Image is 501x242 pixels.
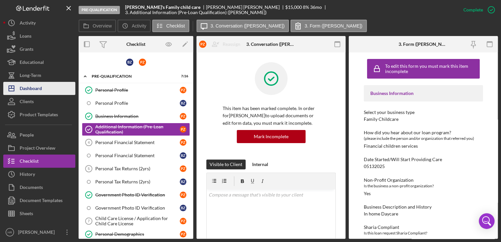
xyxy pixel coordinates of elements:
[20,194,63,209] div: Document Templates
[180,231,186,237] div: P Z
[88,219,90,223] tspan: 7
[82,175,190,188] a: Personal Tax Returns (2yrs)BZ
[95,101,180,106] div: Personal Profile
[303,5,309,10] div: 8 %
[95,179,180,184] div: Personal Tax Returns (2yrs)
[3,29,75,43] button: Loans
[82,110,190,123] a: Business InformationPZ
[3,155,75,168] button: Checklist
[132,23,146,28] label: Activity
[16,226,59,240] div: [PERSON_NAME]
[3,207,75,220] button: Sheets
[223,105,319,127] p: This item has been marked complete. In order for [PERSON_NAME] to upload documents or edit form d...
[95,216,180,226] div: Child Care License / Application for Child Care License
[126,59,133,66] div: B Z
[364,110,483,115] div: Select your business type
[180,178,186,185] div: B Z
[20,29,31,44] div: Loans
[20,16,36,31] div: Activity
[3,43,75,56] a: Grants
[95,114,180,119] div: Business Information
[180,165,186,172] div: P Z
[364,135,483,142] div: (please include the person and/or organization that referred you)
[385,64,478,74] div: To edit this form you must mark this item incomplete
[3,56,75,69] button: Educational
[180,218,186,224] div: P Z
[20,207,33,222] div: Sheets
[176,74,188,78] div: 7 / 26
[211,23,285,28] label: 3. Conversation ([PERSON_NAME])
[82,149,190,162] a: Personal Financial StatementBZ
[118,20,150,32] button: Activity
[3,194,75,207] button: Document Templates
[364,204,483,210] div: Business Description and History
[364,117,399,122] div: Family Childcare
[82,136,190,149] a: 4Personal Financial StatementPZ
[93,23,112,28] label: Overview
[88,167,90,171] tspan: 5
[252,159,268,169] div: Internal
[364,157,483,162] div: Date Started/Will Start Providing Care
[95,153,180,158] div: Personal Financial Statement
[199,41,206,48] div: P Z
[310,5,322,10] div: 36 mo
[3,128,75,141] a: People
[82,162,190,175] a: 5Personal Tax Returns (2yrs)PZ
[152,20,189,32] button: Checklist
[20,95,34,110] div: Clients
[180,152,186,159] div: B Z
[95,232,180,237] div: Personal Demographics
[196,20,289,32] button: 3. Conversation ([PERSON_NAME])
[3,226,75,239] button: HR[PERSON_NAME]
[125,10,267,15] div: 3. Additional Information (Pre-Loan Qualification) ([PERSON_NAME])
[196,38,247,51] button: PZReassign
[82,228,190,241] a: Personal DemographicsPZ
[180,100,186,106] div: B Z
[79,20,116,32] button: Overview
[3,108,75,121] button: Product Templates
[206,5,285,10] div: [PERSON_NAME] [PERSON_NAME]
[180,113,186,120] div: P Z
[3,95,75,108] a: Clients
[88,140,90,144] tspan: 4
[20,43,33,57] div: Grants
[20,168,35,182] div: History
[364,183,483,189] div: Is the business a non-profit organization?
[290,20,367,32] button: 3. Form ([PERSON_NAME])
[370,91,476,96] div: Business Information
[20,181,43,195] div: Documents
[95,140,180,145] div: Personal Financial Statement
[20,128,34,143] div: People
[95,124,180,135] div: Additional Information (Pre-Loan Qualification)
[479,213,494,229] div: Open Intercom Messenger
[126,42,145,47] div: Checklist
[92,74,172,78] div: Pre-Qualification
[95,192,180,197] div: Government Photo ID Verification
[180,205,186,211] div: B Z
[180,87,186,93] div: P Z
[305,23,362,28] label: 3. Form ([PERSON_NAME])
[82,188,190,201] a: Government Photo ID VerificationPZ
[3,69,75,82] a: Long-Term
[20,108,58,123] div: Product Templates
[237,130,306,143] button: Mark Incomplete
[82,97,190,110] a: Personal ProfileBZ
[223,38,240,51] div: Reassign
[166,23,185,28] label: Checklist
[3,181,75,194] button: Documents
[457,3,498,16] button: Complete
[3,141,75,155] button: Project Overview
[210,159,242,169] div: Visible to Client
[82,201,190,214] a: Government Photo ID VerificationBZ
[180,192,186,198] div: P Z
[254,130,288,143] div: Mark Incomplete
[139,59,146,66] div: P Z
[180,126,186,133] div: P Z
[206,159,246,169] button: Visible to Client
[8,231,12,234] text: HR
